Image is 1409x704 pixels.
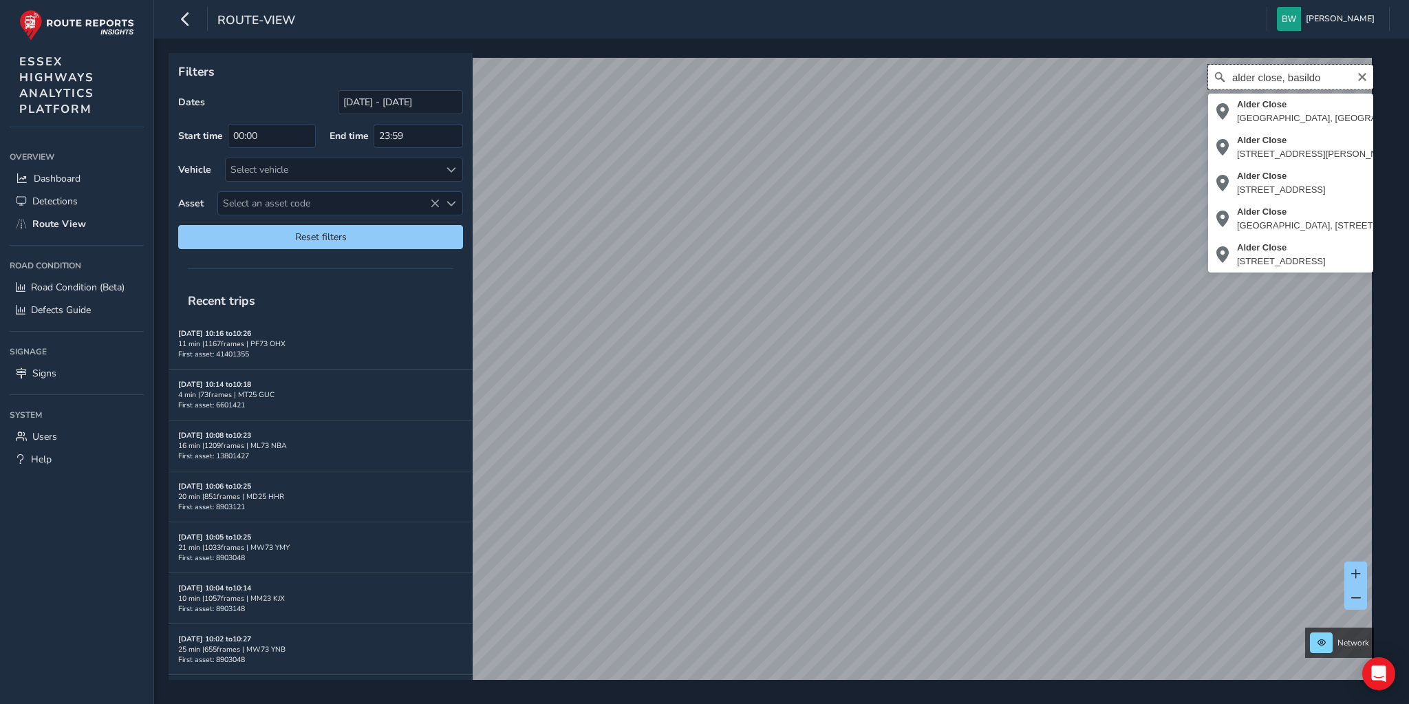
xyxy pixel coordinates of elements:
[178,553,245,563] span: First asset: 8903048
[218,192,440,215] span: Select an asset code
[217,12,295,31] span: route-view
[178,491,463,502] div: 20 min | 851 frames | MD25 HHR
[178,604,245,614] span: First asset: 8903148
[10,448,144,471] a: Help
[173,58,1372,696] canvas: Map
[178,339,463,349] div: 11 min | 1167 frames | PF73 OHX
[10,190,144,213] a: Detections
[1237,255,1326,268] div: [STREET_ADDRESS]
[32,367,56,380] span: Signs
[178,644,463,654] div: 25 min | 655 frames | MW73 YNB
[10,341,144,362] div: Signage
[178,283,265,319] span: Recent trips
[330,129,369,142] label: End time
[178,430,251,440] strong: [DATE] 10:08 to 10:23
[178,225,463,249] button: Reset filters
[10,362,144,385] a: Signs
[31,453,52,466] span: Help
[178,163,211,176] label: Vehicle
[178,654,245,665] span: First asset: 8903048
[1277,7,1379,31] button: [PERSON_NAME]
[178,502,245,512] span: First asset: 8903121
[1277,7,1301,31] img: diamond-layout
[1237,134,1399,147] div: Alder Close
[178,400,245,410] span: First asset: 6601421
[178,532,251,542] strong: [DATE] 10:05 to 10:25
[226,158,440,181] div: Select vehicle
[178,451,249,461] span: First asset: 13801427
[178,197,204,210] label: Asset
[178,481,251,491] strong: [DATE] 10:06 to 10:25
[178,440,463,451] div: 16 min | 1209 frames | ML73 NBA
[32,217,86,231] span: Route View
[178,390,463,400] div: 4 min | 73 frames | MT25 GUC
[440,192,462,215] div: Select an asset code
[32,195,78,208] span: Detections
[1357,70,1368,83] button: Clear
[31,303,91,317] span: Defects Guide
[178,583,251,593] strong: [DATE] 10:04 to 10:14
[178,96,205,109] label: Dates
[10,405,144,425] div: System
[1237,183,1326,197] div: [STREET_ADDRESS]
[178,129,223,142] label: Start time
[178,63,463,81] p: Filters
[178,379,251,390] strong: [DATE] 10:14 to 10:18
[1208,65,1373,89] input: Search
[19,10,134,41] img: rr logo
[178,634,251,644] strong: [DATE] 10:02 to 10:27
[178,593,463,604] div: 10 min | 1057 frames | MM23 KJX
[10,276,144,299] a: Road Condition (Beta)
[178,328,251,339] strong: [DATE] 10:16 to 10:26
[189,231,453,244] span: Reset filters
[178,349,249,359] span: First asset: 41401355
[10,299,144,321] a: Defects Guide
[19,54,94,117] span: ESSEX HIGHWAYS ANALYTICS PLATFORM
[10,255,144,276] div: Road Condition
[10,167,144,190] a: Dashboard
[31,281,125,294] span: Road Condition (Beta)
[1337,637,1369,648] span: Network
[10,213,144,235] a: Route View
[10,425,144,448] a: Users
[1237,241,1326,255] div: Alder Close
[32,430,57,443] span: Users
[1306,7,1375,31] span: [PERSON_NAME]
[1237,169,1326,183] div: Alder Close
[1237,147,1399,161] div: [STREET_ADDRESS][PERSON_NAME]
[1362,657,1395,690] div: Open Intercom Messenger
[178,542,463,553] div: 21 min | 1033 frames | MW73 YMY
[34,172,80,185] span: Dashboard
[10,147,144,167] div: Overview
